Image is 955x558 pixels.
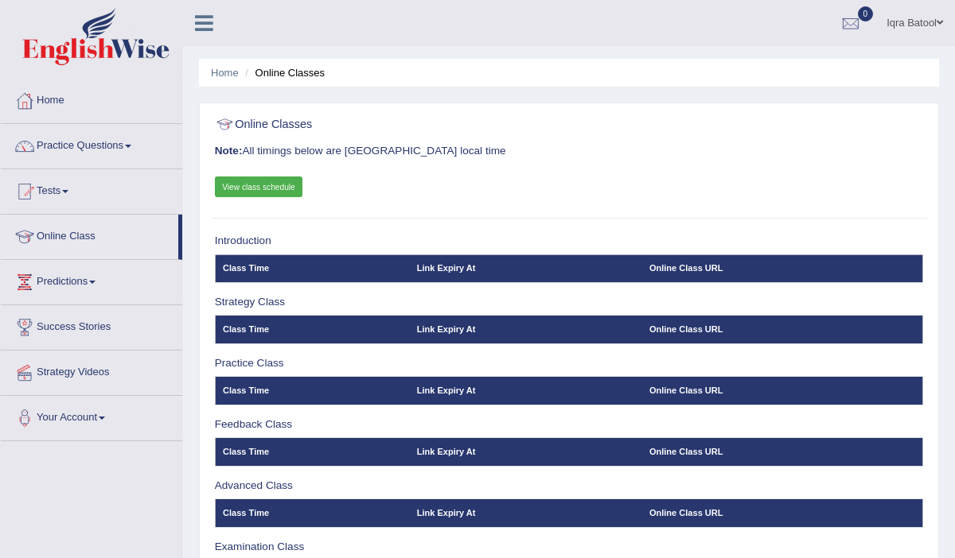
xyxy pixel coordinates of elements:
li: Online Classes [241,65,325,80]
th: Class Time [215,254,409,282]
a: Strategy Videos [1,351,182,390]
th: Class Time [215,316,409,343]
th: Class Time [215,499,409,527]
th: Link Expiry At [409,377,641,405]
th: Class Time [215,438,409,466]
th: Link Expiry At [409,438,641,466]
h2: Online Classes [215,114,654,135]
b: Note: [215,145,243,157]
h3: Advanced Class [215,480,924,492]
h3: Introduction [215,235,924,247]
a: Tests [1,169,182,209]
h3: Practice Class [215,358,924,370]
th: Online Class URL [642,316,923,343]
a: Practice Questions [1,124,182,164]
th: Link Expiry At [409,499,641,527]
th: Online Class URL [642,254,923,282]
h3: All timings below are [GEOGRAPHIC_DATA] local time [215,145,924,157]
a: Home [211,67,239,79]
th: Link Expiry At [409,316,641,343]
h3: Strategy Class [215,296,924,308]
th: Link Expiry At [409,254,641,282]
a: Success Stories [1,305,182,345]
h3: Feedback Class [215,419,924,431]
a: Online Class [1,215,178,254]
a: Your Account [1,396,182,436]
a: Home [1,79,182,118]
th: Online Class URL [642,438,923,466]
h3: Examination Class [215,541,924,553]
th: Class Time [215,377,409,405]
th: Online Class URL [642,377,923,405]
a: Predictions [1,260,182,300]
th: Online Class URL [642,499,923,527]
a: View class schedule [215,176,303,197]
span: 0 [858,6,874,21]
